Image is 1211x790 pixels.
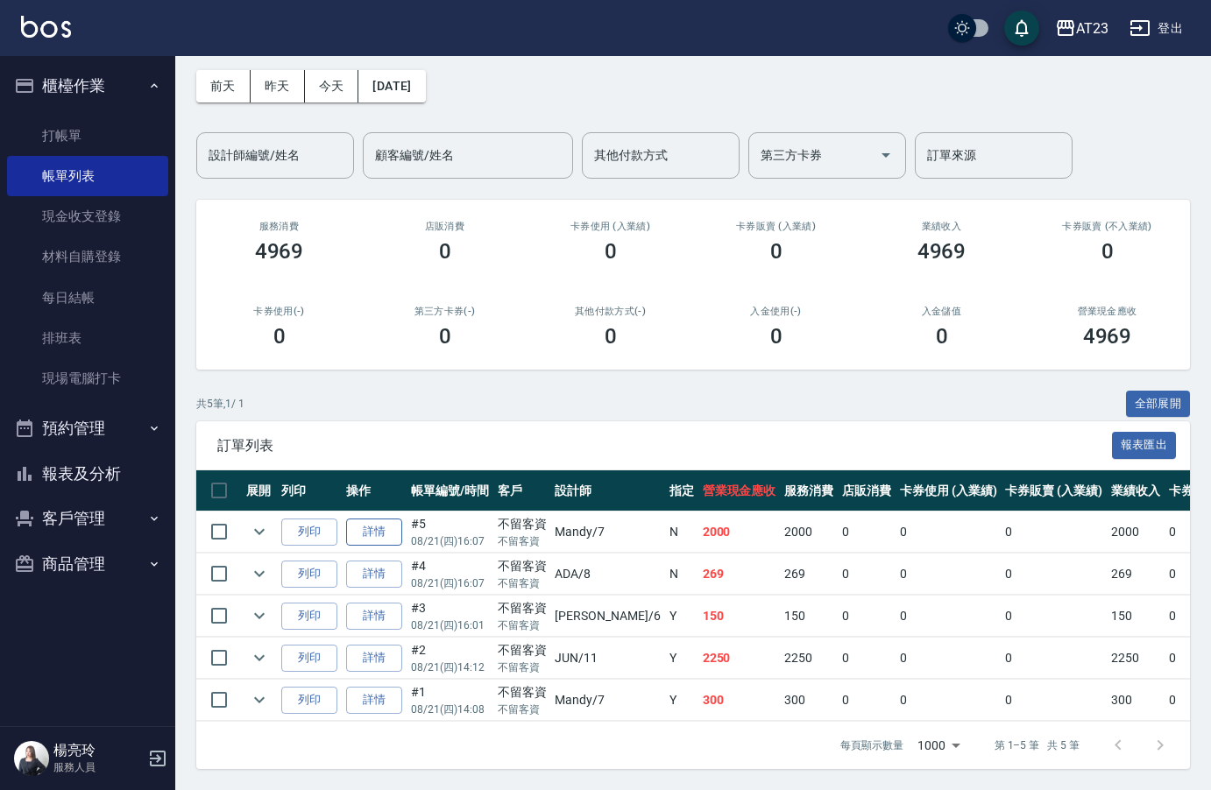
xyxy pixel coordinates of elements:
h3: 4969 [255,239,304,264]
button: 列印 [281,603,337,630]
th: 店販消費 [838,470,896,511]
span: 訂單列表 [217,437,1112,455]
button: 客戶管理 [7,496,168,541]
td: Y [665,638,698,679]
h3: 0 [1101,239,1114,264]
td: 2000 [780,511,838,553]
img: Logo [21,16,71,38]
td: #4 [407,554,493,595]
button: 昨天 [251,70,305,102]
p: 不留客資 [498,575,547,591]
th: 指定 [665,470,698,511]
td: Mandy /7 [550,511,664,553]
td: 0 [838,554,896,595]
p: 08/21 (四) 16:07 [411,533,489,549]
a: 報表匯出 [1112,436,1177,453]
h2: 業績收入 [880,221,1003,232]
th: 服務消費 [780,470,838,511]
a: 現場電腦打卡 [7,358,168,399]
td: #3 [407,596,493,637]
a: 詳情 [346,645,402,672]
td: 0 [1001,680,1107,721]
th: 業績收入 [1107,470,1165,511]
td: ADA /8 [550,554,664,595]
td: 300 [698,680,781,721]
button: 列印 [281,561,337,588]
td: 0 [838,680,896,721]
h3: 0 [770,324,783,349]
td: 150 [1107,596,1165,637]
div: 不留客資 [498,599,547,617]
h2: 卡券使用(-) [217,306,341,317]
td: 2000 [1107,511,1165,553]
button: 列印 [281,645,337,672]
h2: 其他付款方式(-) [549,306,672,317]
a: 現金收支登錄 [7,196,168,236]
button: 列印 [281,518,337,546]
h2: 入金使用(-) [714,306,838,317]
button: expand row [246,687,273,713]
div: 不留客資 [498,683,547,702]
p: 不留客資 [498,660,547,675]
p: 服務人員 [53,759,143,775]
td: 0 [838,596,896,637]
h2: 營業現金應收 [1045,306,1169,317]
a: 材料自購登錄 [7,236,168,277]
p: 共 5 筆, 1 / 1 [196,396,244,412]
a: 詳情 [346,518,402,546]
td: [PERSON_NAME] /6 [550,596,664,637]
td: Y [665,680,698,721]
td: N [665,511,698,553]
div: 不留客資 [498,641,547,660]
h3: 0 [605,239,617,264]
td: 0 [896,638,1002,679]
td: 269 [698,554,781,595]
button: save [1004,11,1039,46]
h3: 4969 [1083,324,1132,349]
td: 2250 [1107,638,1165,679]
h3: 0 [439,239,451,264]
h3: 0 [439,324,451,349]
td: 0 [896,680,1002,721]
td: 0 [838,511,896,553]
td: 0 [1001,554,1107,595]
button: expand row [246,645,273,671]
td: 269 [1107,554,1165,595]
p: 08/21 (四) 14:12 [411,660,489,675]
th: 客戶 [493,470,551,511]
h3: 4969 [917,239,967,264]
div: AT23 [1076,18,1108,39]
td: Y [665,596,698,637]
a: 排班表 [7,318,168,358]
a: 詳情 [346,561,402,588]
h2: 入金儲值 [880,306,1003,317]
h3: 服務消費 [217,221,341,232]
td: 0 [1001,511,1107,553]
button: 預約管理 [7,406,168,451]
th: 卡券販賣 (入業績) [1001,470,1107,511]
td: #2 [407,638,493,679]
td: 2250 [698,638,781,679]
button: 登出 [1122,12,1190,45]
td: 150 [780,596,838,637]
a: 打帳單 [7,116,168,156]
button: 前天 [196,70,251,102]
div: 1000 [910,722,967,769]
p: 08/21 (四) 14:08 [411,702,489,717]
th: 帳單編號/時間 [407,470,493,511]
p: 不留客資 [498,617,547,633]
h2: 店販消費 [383,221,506,232]
div: 不留客資 [498,515,547,533]
td: Mandy /7 [550,680,664,721]
td: 0 [1001,596,1107,637]
button: 商品管理 [7,541,168,587]
th: 設計師 [550,470,664,511]
h3: 0 [770,239,783,264]
h2: 卡券販賣 (入業績) [714,221,838,232]
td: 300 [1107,680,1165,721]
p: 08/21 (四) 16:07 [411,575,489,591]
h3: 0 [936,324,948,349]
button: 列印 [281,687,337,714]
td: JUN /11 [550,638,664,679]
a: 詳情 [346,603,402,630]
